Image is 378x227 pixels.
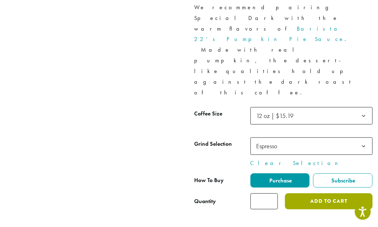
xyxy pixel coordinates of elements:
[254,139,285,153] span: Espresso
[268,177,292,185] span: Purchase
[257,112,294,120] span: 12 oz | $15.19
[195,139,250,150] label: Grind Selection
[254,109,301,123] span: 12 oz | $15.19
[257,142,278,150] span: Espresso
[250,194,278,210] input: Product quantity
[285,194,373,210] button: Add to cart
[250,159,373,168] a: Clear Selection
[195,25,345,43] a: Barista 22’s Pumpkin Pie Sauce
[250,107,373,125] span: 12 oz | $15.19
[250,138,373,155] span: Espresso
[195,109,250,119] label: Coffee Size
[195,177,224,184] span: How To Buy
[331,177,356,185] span: Subscribe
[195,2,373,99] p: We recommend pairing Special Dark with the warm flavors of . Made with real pumpkin, the dessert-...
[195,197,216,206] div: Quantity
